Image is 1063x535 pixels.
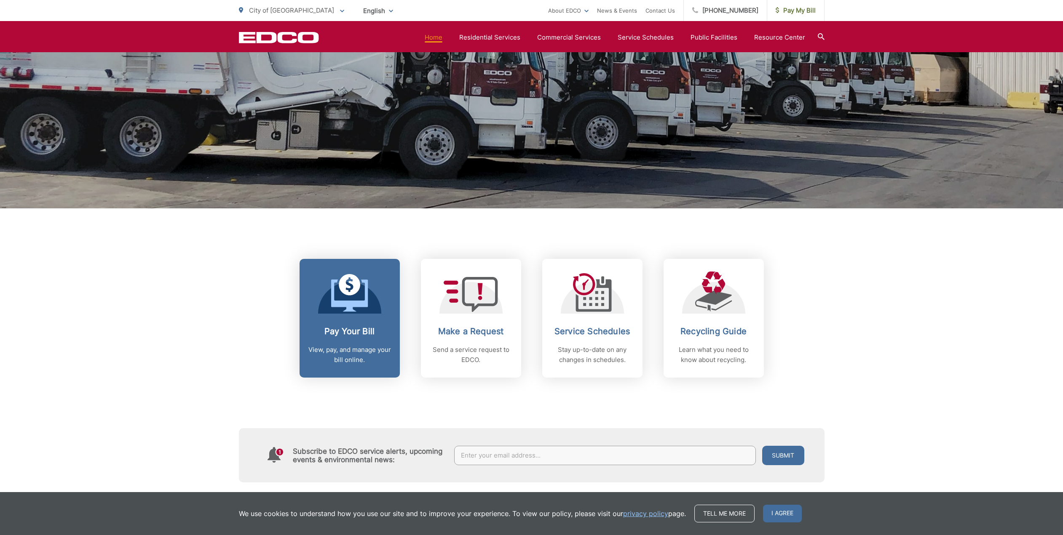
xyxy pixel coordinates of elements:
[754,32,805,43] a: Resource Center
[239,508,686,519] p: We use cookies to understand how you use our site and to improve your experience. To view our pol...
[548,5,589,16] a: About EDCO
[763,505,802,522] span: I agree
[597,5,637,16] a: News & Events
[542,259,643,378] a: Service Schedules Stay up-to-date on any changes in schedules.
[454,446,756,465] input: Enter your email address...
[357,3,399,18] span: English
[429,345,513,365] p: Send a service request to EDCO.
[308,345,391,365] p: View, pay, and manage your bill online.
[551,345,634,365] p: Stay up-to-date on any changes in schedules.
[300,259,400,378] a: Pay Your Bill View, pay, and manage your bill online.
[429,326,513,336] h2: Make a Request
[459,32,520,43] a: Residential Services
[664,259,764,378] a: Recycling Guide Learn what you need to know about recycling.
[776,5,816,16] span: Pay My Bill
[623,508,668,519] a: privacy policy
[551,326,634,336] h2: Service Schedules
[691,32,737,43] a: Public Facilities
[308,326,391,336] h2: Pay Your Bill
[293,447,446,464] h4: Subscribe to EDCO service alerts, upcoming events & environmental news:
[672,345,755,365] p: Learn what you need to know about recycling.
[645,5,675,16] a: Contact Us
[239,32,319,43] a: EDCD logo. Return to the homepage.
[762,446,804,465] button: Submit
[421,259,521,378] a: Make a Request Send a service request to EDCO.
[694,505,755,522] a: Tell me more
[249,6,334,14] span: City of [GEOGRAPHIC_DATA]
[425,32,442,43] a: Home
[537,32,601,43] a: Commercial Services
[618,32,674,43] a: Service Schedules
[672,326,755,336] h2: Recycling Guide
